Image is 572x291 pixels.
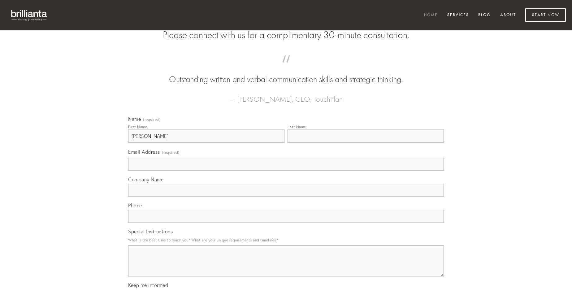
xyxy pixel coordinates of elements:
a: Services [443,10,473,20]
a: Home [420,10,442,20]
span: Name [128,116,141,122]
span: Email Address [128,149,160,155]
blockquote: Outstanding written and verbal communication skills and strategic thinking. [138,61,434,86]
span: “ [138,61,434,73]
p: What is the best time to reach you? What are your unique requirements and timelines? [128,236,444,244]
div: Last Name [288,125,306,129]
a: About [496,10,520,20]
span: Phone [128,202,142,209]
figcaption: — [PERSON_NAME], CEO, TouchPlan [138,86,434,105]
img: brillianta - research, strategy, marketing [6,6,53,24]
span: Special Instructions [128,228,173,235]
a: Start Now [525,8,566,22]
h2: Please connect with us for a complimentary 30-minute consultation. [128,29,444,41]
span: (required) [162,148,180,157]
span: (required) [143,118,160,121]
div: First Name [128,125,147,129]
a: Blog [474,10,495,20]
span: Keep me informed [128,282,168,288]
span: Company Name [128,176,163,183]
